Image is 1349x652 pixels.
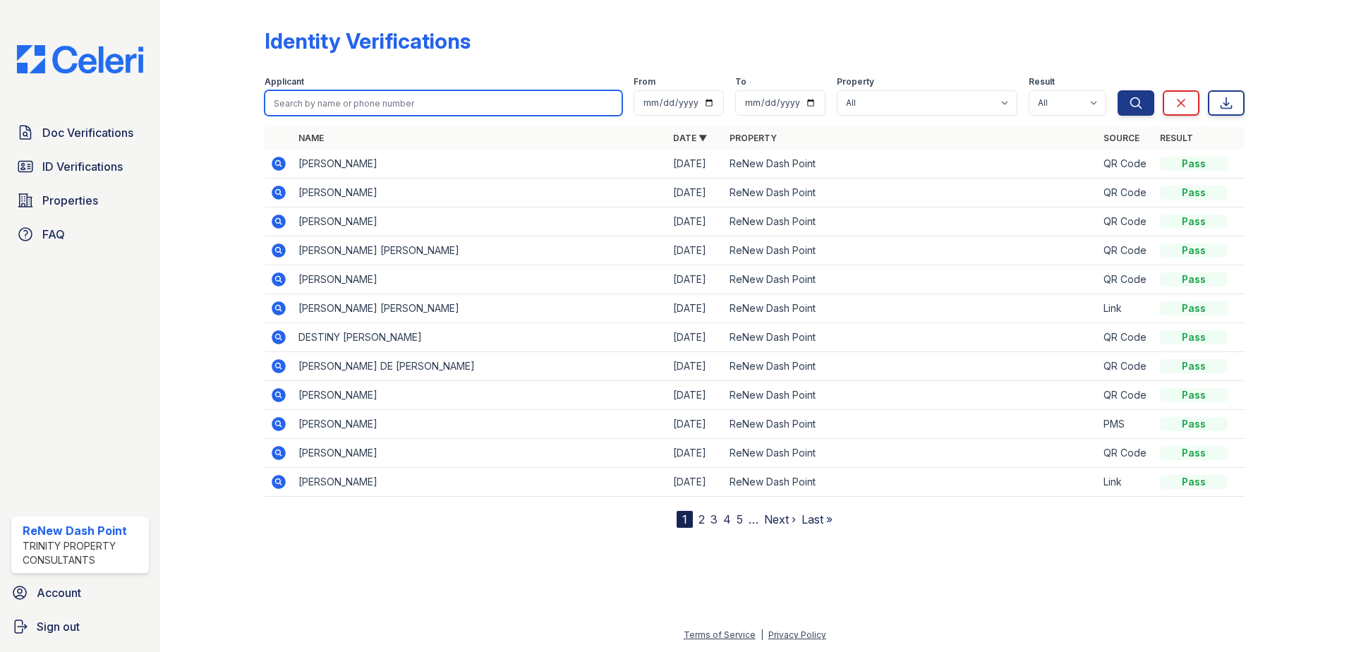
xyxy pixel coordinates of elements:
[1029,76,1055,87] label: Result
[1098,179,1154,207] td: QR Code
[1160,186,1228,200] div: Pass
[723,512,731,526] a: 4
[1103,133,1139,143] a: Source
[298,133,324,143] a: Name
[265,28,471,54] div: Identity Verifications
[42,124,133,141] span: Doc Verifications
[1160,417,1228,431] div: Pass
[6,612,155,641] a: Sign out
[673,133,707,143] a: Date ▼
[724,381,1099,410] td: ReNew Dash Point
[6,579,155,607] a: Account
[1098,265,1154,294] td: QR Code
[293,439,667,468] td: [PERSON_NAME]
[710,512,718,526] a: 3
[42,158,123,175] span: ID Verifications
[768,629,826,640] a: Privacy Policy
[667,294,724,323] td: [DATE]
[1098,150,1154,179] td: QR Code
[293,294,667,323] td: [PERSON_NAME] [PERSON_NAME]
[724,410,1099,439] td: ReNew Dash Point
[1098,207,1154,236] td: QR Code
[684,629,756,640] a: Terms of Service
[293,381,667,410] td: [PERSON_NAME]
[1098,236,1154,265] td: QR Code
[667,179,724,207] td: [DATE]
[1160,243,1228,258] div: Pass
[761,629,763,640] div: |
[265,76,304,87] label: Applicant
[11,152,149,181] a: ID Verifications
[667,150,724,179] td: [DATE]
[724,294,1099,323] td: ReNew Dash Point
[837,76,874,87] label: Property
[667,265,724,294] td: [DATE]
[698,512,705,526] a: 2
[1098,439,1154,468] td: QR Code
[667,207,724,236] td: [DATE]
[11,119,149,147] a: Doc Verifications
[293,265,667,294] td: [PERSON_NAME]
[1160,446,1228,460] div: Pass
[667,439,724,468] td: [DATE]
[677,511,693,528] div: 1
[1098,352,1154,381] td: QR Code
[724,207,1099,236] td: ReNew Dash Point
[724,439,1099,468] td: ReNew Dash Point
[293,150,667,179] td: [PERSON_NAME]
[1098,294,1154,323] td: Link
[667,410,724,439] td: [DATE]
[724,236,1099,265] td: ReNew Dash Point
[724,179,1099,207] td: ReNew Dash Point
[764,512,796,526] a: Next ›
[42,192,98,209] span: Properties
[265,90,622,116] input: Search by name or phone number
[737,512,743,526] a: 5
[634,76,655,87] label: From
[23,522,143,539] div: ReNew Dash Point
[1098,323,1154,352] td: QR Code
[293,352,667,381] td: [PERSON_NAME] DE [PERSON_NAME]
[1160,475,1228,489] div: Pass
[801,512,833,526] a: Last »
[667,352,724,381] td: [DATE]
[735,76,746,87] label: To
[42,226,65,243] span: FAQ
[1160,133,1193,143] a: Result
[293,410,667,439] td: [PERSON_NAME]
[11,220,149,248] a: FAQ
[293,323,667,352] td: DESTINY [PERSON_NAME]
[667,236,724,265] td: [DATE]
[1160,330,1228,344] div: Pass
[293,236,667,265] td: [PERSON_NAME] [PERSON_NAME]
[667,323,724,352] td: [DATE]
[724,150,1099,179] td: ReNew Dash Point
[1098,381,1154,410] td: QR Code
[1160,388,1228,402] div: Pass
[1160,157,1228,171] div: Pass
[724,352,1099,381] td: ReNew Dash Point
[724,323,1099,352] td: ReNew Dash Point
[730,133,777,143] a: Property
[724,265,1099,294] td: ReNew Dash Point
[749,511,758,528] span: …
[23,539,143,567] div: Trinity Property Consultants
[1098,468,1154,497] td: Link
[1160,272,1228,286] div: Pass
[293,179,667,207] td: [PERSON_NAME]
[293,468,667,497] td: [PERSON_NAME]
[724,468,1099,497] td: ReNew Dash Point
[1160,301,1228,315] div: Pass
[37,618,80,635] span: Sign out
[1160,215,1228,229] div: Pass
[11,186,149,215] a: Properties
[667,381,724,410] td: [DATE]
[37,584,81,601] span: Account
[1160,359,1228,373] div: Pass
[293,207,667,236] td: [PERSON_NAME]
[1098,410,1154,439] td: PMS
[667,468,724,497] td: [DATE]
[6,45,155,73] img: CE_Logo_Blue-a8612792a0a2168367f1c8372b55b34899dd931a85d93a1a3d3e32e68fde9ad4.png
